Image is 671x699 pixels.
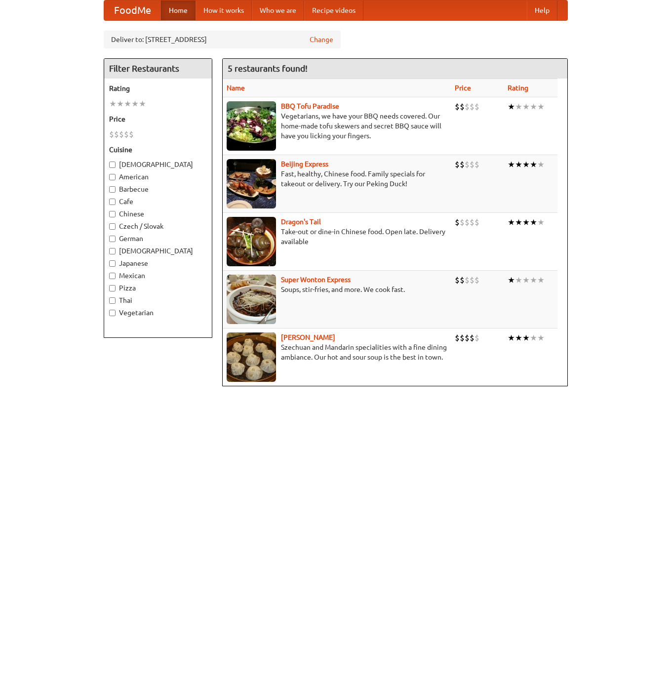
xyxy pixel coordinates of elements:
[508,159,515,170] li: ★
[310,35,333,44] a: Change
[281,160,328,168] a: Beijing Express
[522,101,530,112] li: ★
[455,84,471,92] a: Price
[109,211,116,217] input: Chinese
[109,248,116,254] input: [DEMOGRAPHIC_DATA]
[465,332,470,343] li: $
[522,159,530,170] li: ★
[109,297,116,304] input: Thai
[114,129,119,140] li: $
[537,159,545,170] li: ★
[104,0,161,20] a: FoodMe
[537,332,545,343] li: ★
[465,101,470,112] li: $
[109,98,117,109] li: ★
[508,275,515,286] li: ★
[460,217,465,228] li: $
[109,295,207,305] label: Thai
[228,64,308,73] ng-pluralize: 5 restaurants found!
[474,159,479,170] li: $
[508,101,515,112] li: ★
[104,31,341,48] div: Deliver to: [STREET_ADDRESS]
[530,159,537,170] li: ★
[470,275,474,286] li: $
[227,159,276,208] img: beijing.jpg
[530,101,537,112] li: ★
[109,285,116,291] input: Pizza
[465,217,470,228] li: $
[522,275,530,286] li: ★
[508,217,515,228] li: ★
[474,101,479,112] li: $
[131,98,139,109] li: ★
[522,332,530,343] li: ★
[508,84,528,92] a: Rating
[537,217,545,228] li: ★
[227,101,276,151] img: tofuparadise.jpg
[465,275,470,286] li: $
[109,236,116,242] input: German
[227,84,245,92] a: Name
[460,101,465,112] li: $
[109,186,116,193] input: Barbecue
[109,174,116,180] input: American
[109,199,116,205] input: Cafe
[537,275,545,286] li: ★
[474,332,479,343] li: $
[109,223,116,230] input: Czech / Slovak
[161,0,196,20] a: Home
[470,332,474,343] li: $
[124,129,129,140] li: $
[227,169,447,189] p: Fast, healthy, Chinese food. Family specials for takeout or delivery. Try our Peking Duck!
[530,275,537,286] li: ★
[117,98,124,109] li: ★
[109,209,207,219] label: Chinese
[109,114,207,124] h5: Price
[227,332,276,382] img: shandong.jpg
[109,310,116,316] input: Vegetarian
[530,217,537,228] li: ★
[109,308,207,318] label: Vegetarian
[281,333,335,341] a: [PERSON_NAME]
[227,285,447,294] p: Soups, stir-fries, and more. We cook fast.
[124,98,131,109] li: ★
[227,227,447,247] p: Take-out or dine-in Chinese food. Open late. Delivery available
[465,159,470,170] li: $
[460,159,465,170] li: $
[515,101,522,112] li: ★
[227,342,447,362] p: Szechuan and Mandarin specialities with a fine dining ambiance. Our hot and sour soup is the best...
[109,197,207,206] label: Cafe
[109,162,116,168] input: [DEMOGRAPHIC_DATA]
[109,160,207,169] label: [DEMOGRAPHIC_DATA]
[109,184,207,194] label: Barbecue
[109,271,207,281] label: Mexican
[139,98,146,109] li: ★
[129,129,134,140] li: $
[109,283,207,293] label: Pizza
[109,221,207,231] label: Czech / Slovak
[227,275,276,324] img: superwonton.jpg
[537,101,545,112] li: ★
[109,260,116,267] input: Japanese
[460,275,465,286] li: $
[470,159,474,170] li: $
[530,332,537,343] li: ★
[281,276,351,284] a: Super Wonton Express
[109,145,207,155] h5: Cuisine
[109,273,116,279] input: Mexican
[252,0,304,20] a: Who we are
[104,59,212,79] h4: Filter Restaurants
[109,246,207,256] label: [DEMOGRAPHIC_DATA]
[281,102,339,110] a: BBQ Tofu Paradise
[109,234,207,244] label: German
[227,217,276,266] img: dragon.jpg
[474,275,479,286] li: $
[527,0,557,20] a: Help
[281,218,321,226] a: Dragon's Tail
[227,111,447,141] p: Vegetarians, we have your BBQ needs covered. Our home-made tofu skewers and secret BBQ sauce will...
[515,159,522,170] li: ★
